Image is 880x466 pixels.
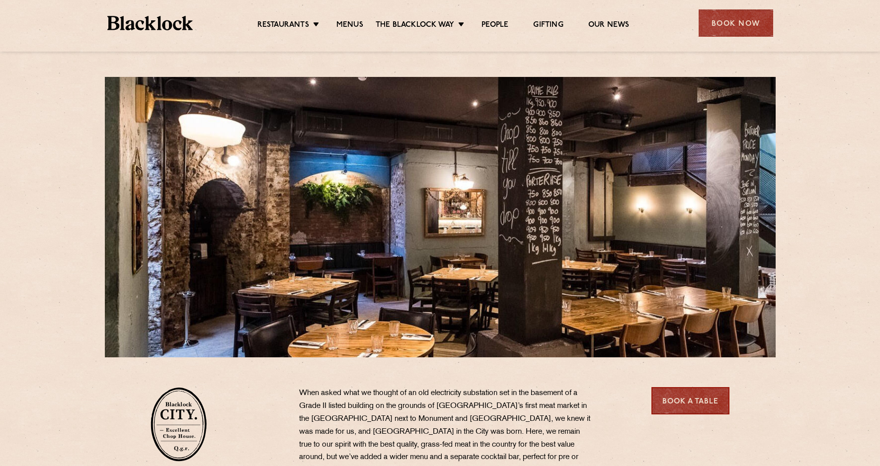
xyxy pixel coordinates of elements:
div: Book Now [699,9,773,37]
a: Book a Table [651,387,729,414]
a: Restaurants [257,20,309,31]
a: Menus [336,20,363,31]
a: The Blacklock Way [376,20,454,31]
a: People [481,20,508,31]
img: City-stamp-default.svg [151,387,207,462]
a: Gifting [533,20,563,31]
img: BL_Textured_Logo-footer-cropped.svg [107,16,193,30]
a: Our News [588,20,630,31]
